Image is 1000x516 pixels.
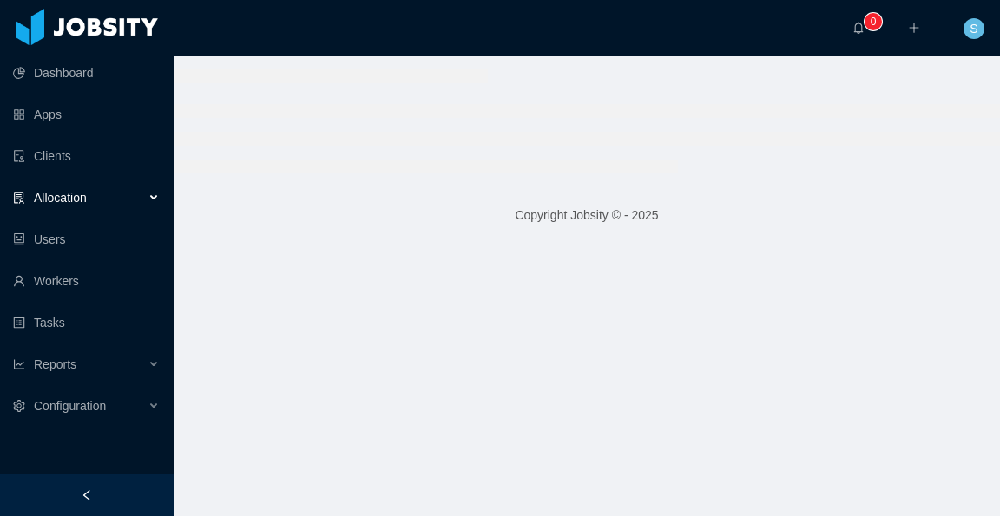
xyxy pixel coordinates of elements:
span: S [970,18,977,39]
i: icon: line-chart [13,358,25,370]
a: icon: appstoreApps [13,97,160,132]
span: Allocation [34,191,87,205]
span: Configuration [34,399,106,413]
a: icon: robotUsers [13,222,160,257]
span: Reports [34,357,76,371]
i: icon: plus [908,22,920,34]
a: icon: userWorkers [13,264,160,298]
i: icon: bell [852,22,865,34]
i: icon: setting [13,400,25,412]
a: icon: auditClients [13,139,160,173]
i: icon: solution [13,192,25,204]
a: icon: profileTasks [13,305,160,340]
footer: Copyright Jobsity © - 2025 [174,186,1000,245]
a: icon: pie-chartDashboard [13,56,160,90]
sup: 0 [865,13,882,30]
